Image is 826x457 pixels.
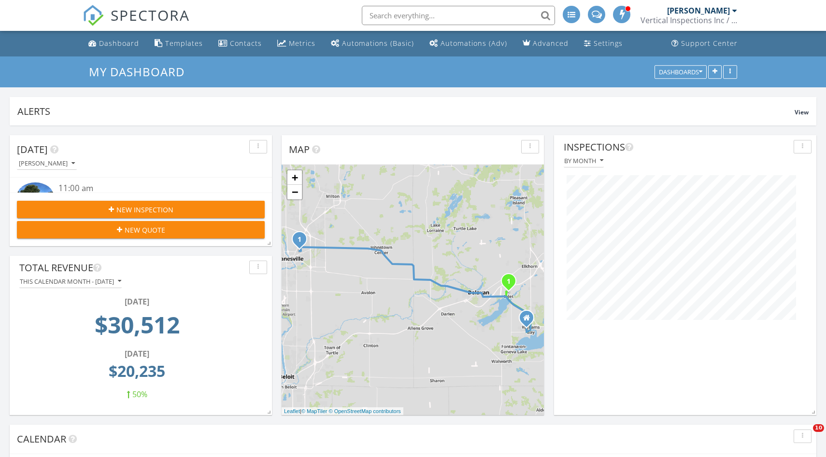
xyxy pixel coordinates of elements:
[111,5,190,25] span: SPECTORA
[298,236,301,243] i: 1
[813,424,824,432] span: 10
[659,69,702,75] div: Dashboards
[17,157,77,170] button: [PERSON_NAME]
[527,318,532,323] div: 139 Orchard St, Williams Bay WI 53191
[20,278,121,285] div: This calendar month - [DATE]
[564,154,604,167] button: By month
[116,205,173,215] span: New Inspection
[22,348,252,360] div: [DATE]
[681,39,738,48] div: Support Center
[282,407,403,415] div: |
[83,5,104,26] img: The Best Home Inspection Software - Spectora
[362,6,555,25] input: Search everything...
[287,170,302,185] a: Zoom in
[17,182,265,244] a: 11:00 am [STREET_ADDRESS][PERSON_NAME] [PERSON_NAME] 51 minutes drive time 29.8 miles
[289,143,310,156] span: Map
[342,39,414,48] div: Automations (Basic)
[99,39,139,48] div: Dashboard
[214,35,266,53] a: Contacts
[17,143,48,156] span: [DATE]
[641,15,737,25] div: Vertical Inspections Inc / Vertical Mitigation
[22,307,252,348] td: 30511.78
[273,35,319,53] a: Metrics
[89,64,193,80] a: My Dashboard
[151,35,207,53] a: Templates
[22,296,252,307] div: [DATE]
[668,35,741,53] a: Support Center
[329,408,401,414] a: © OpenStreetMap contributors
[564,157,603,164] div: By month
[594,39,623,48] div: Settings
[19,261,245,275] div: Total Revenue
[17,221,265,238] button: New Quote
[795,108,809,116] span: View
[299,239,305,245] div: 1337 Sherman Ave, Janesville, WI 53545
[533,39,569,48] div: Advanced
[289,39,315,48] div: Metrics
[655,65,707,79] button: Dashboards
[58,182,244,194] div: 11:00 am
[301,408,328,414] a: © MapTiler
[22,360,252,388] td: 20235.0
[17,182,54,210] img: 9559836%2Fcover_photos%2FYgdesch3CdPNS34puopm%2Fsmall.jpg
[83,13,190,33] a: SPECTORA
[441,39,507,48] div: Automations (Adv)
[564,140,790,154] div: Inspections
[507,278,511,285] i: 1
[327,35,418,53] a: Automations (Basic)
[17,105,795,118] div: Alerts
[519,35,572,53] a: Advanced
[230,39,262,48] div: Contacts
[793,424,816,447] iframe: Intercom live chat
[287,185,302,199] a: Zoom out
[426,35,511,53] a: Automations (Advanced)
[580,35,627,53] a: Settings
[509,281,514,287] div: 3944 Olympic St, Delavan, WI 53115
[667,6,730,15] div: [PERSON_NAME]
[85,35,143,53] a: Dashboard
[19,275,122,288] button: This calendar month - [DATE]
[284,408,300,414] a: Leaflet
[17,201,265,218] button: New Inspection
[132,389,147,400] span: 50%
[165,39,203,48] div: Templates
[125,225,165,235] span: New Quote
[19,160,75,167] div: [PERSON_NAME]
